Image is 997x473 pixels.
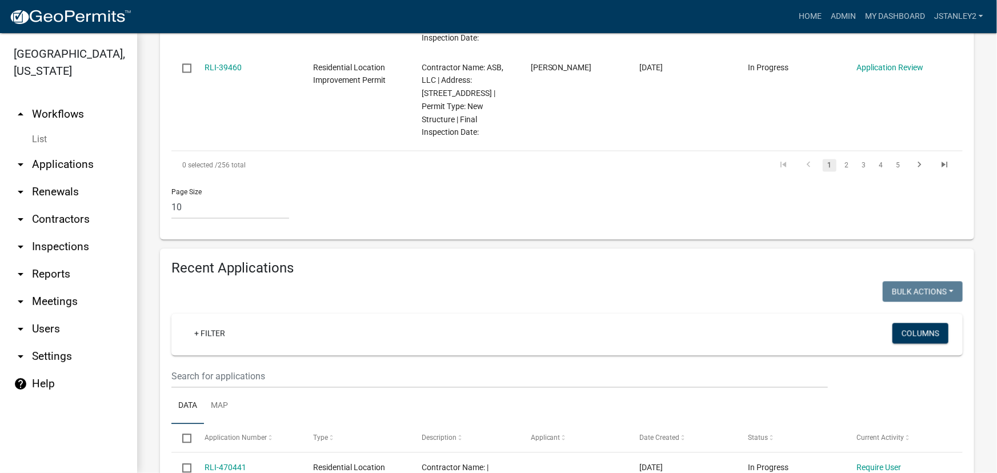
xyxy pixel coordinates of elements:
[857,434,904,442] span: Current Activity
[14,158,27,171] i: arrow_drop_down
[204,388,235,424] a: Map
[302,424,411,451] datatable-header-cell: Type
[823,159,836,171] a: 1
[748,434,768,442] span: Status
[14,185,27,199] i: arrow_drop_down
[313,63,386,85] span: Residential Location Improvement Permit
[205,63,242,72] a: RLI-39460
[890,155,907,175] li: page 5
[857,63,924,72] a: Application Review
[171,151,483,179] div: 256 total
[313,434,328,442] span: Type
[531,434,560,442] span: Applicant
[520,424,628,451] datatable-header-cell: Applicant
[14,240,27,254] i: arrow_drop_down
[422,63,503,137] span: Contractor Name: ASB, LLC | Address: 2205 PINE TREE LANE Lot: 137 | Permit Type: New Structure | ...
[748,63,788,72] span: In Progress
[772,159,794,171] a: go to first page
[193,424,302,451] datatable-header-cell: Application Number
[14,295,27,308] i: arrow_drop_down
[798,159,819,171] a: go to previous page
[883,281,963,302] button: Bulk Actions
[860,6,930,27] a: My Dashboard
[908,159,930,171] a: go to next page
[182,161,218,169] span: 0 selected /
[171,388,204,424] a: Data
[171,424,193,451] datatable-header-cell: Select
[185,323,234,343] a: + Filter
[891,159,905,171] a: 5
[826,6,860,27] a: Admin
[934,159,955,171] a: go to last page
[838,155,855,175] li: page 2
[874,159,888,171] a: 4
[930,6,988,27] a: jstanley2
[857,159,871,171] a: 3
[14,107,27,121] i: arrow_drop_up
[14,322,27,336] i: arrow_drop_down
[840,159,854,171] a: 2
[531,63,592,72] span: Michelle Gaylord
[14,213,27,226] i: arrow_drop_down
[14,267,27,281] i: arrow_drop_down
[855,155,872,175] li: page 3
[794,6,826,27] a: Home
[14,377,27,391] i: help
[857,463,902,472] a: Require User
[205,434,267,442] span: Application Number
[639,434,679,442] span: Date Created
[892,323,948,343] button: Columns
[737,424,846,451] datatable-header-cell: Status
[639,63,663,72] span: 01/21/2025
[171,260,963,276] h4: Recent Applications
[628,424,737,451] datatable-header-cell: Date Created
[14,350,27,363] i: arrow_drop_down
[422,434,457,442] span: Description
[846,424,955,451] datatable-header-cell: Current Activity
[639,463,663,472] span: 08/28/2025
[821,155,838,175] li: page 1
[411,424,519,451] datatable-header-cell: Description
[171,364,828,388] input: Search for applications
[872,155,890,175] li: page 4
[748,463,788,472] span: In Progress
[205,463,246,472] a: RLI-470441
